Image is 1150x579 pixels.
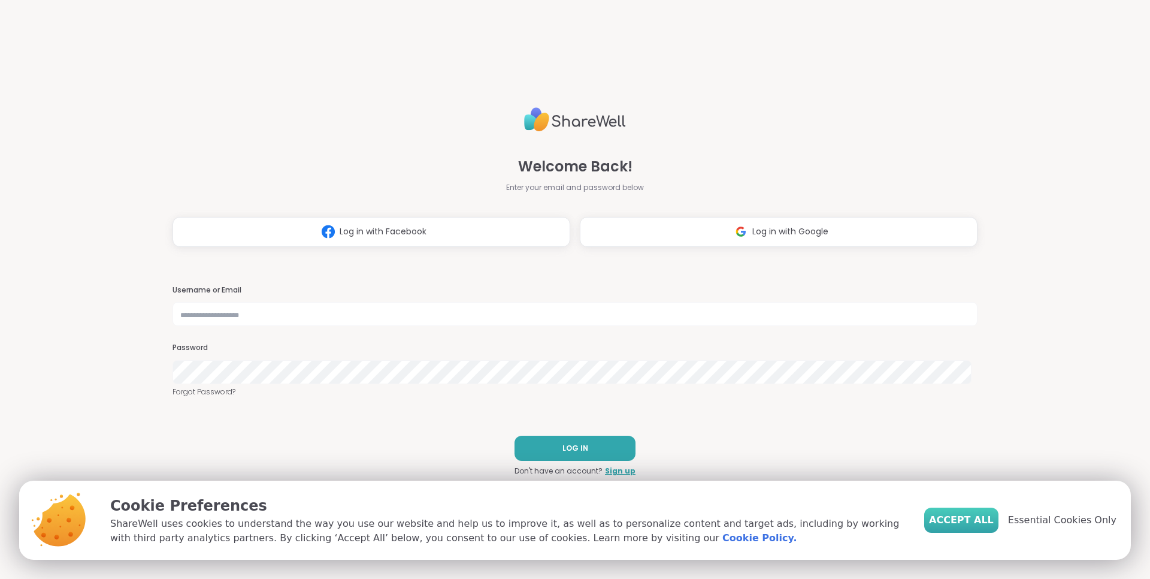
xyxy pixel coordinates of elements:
[524,102,626,137] img: ShareWell Logo
[506,182,644,193] span: Enter your email and password below
[172,343,978,353] h3: Password
[172,387,978,397] a: Forgot Password?
[730,221,752,243] img: ShareWell Logomark
[515,436,635,461] button: LOG IN
[605,466,635,477] a: Sign up
[110,495,905,517] p: Cookie Preferences
[172,285,978,295] h3: Username or Email
[317,221,340,243] img: ShareWell Logomark
[580,217,978,247] button: Log in with Google
[752,225,828,238] span: Log in with Google
[340,225,426,238] span: Log in with Facebook
[924,508,998,533] button: Accept All
[1008,513,1116,527] span: Essential Cookies Only
[562,443,588,454] span: LOG IN
[722,531,797,545] a: Cookie Policy.
[929,513,994,527] span: Accept All
[172,217,570,247] button: Log in with Facebook
[515,466,603,477] span: Don't have an account?
[110,517,905,545] p: ShareWell uses cookies to understand the way you use our website and help us to improve it, as we...
[518,156,632,177] span: Welcome Back!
